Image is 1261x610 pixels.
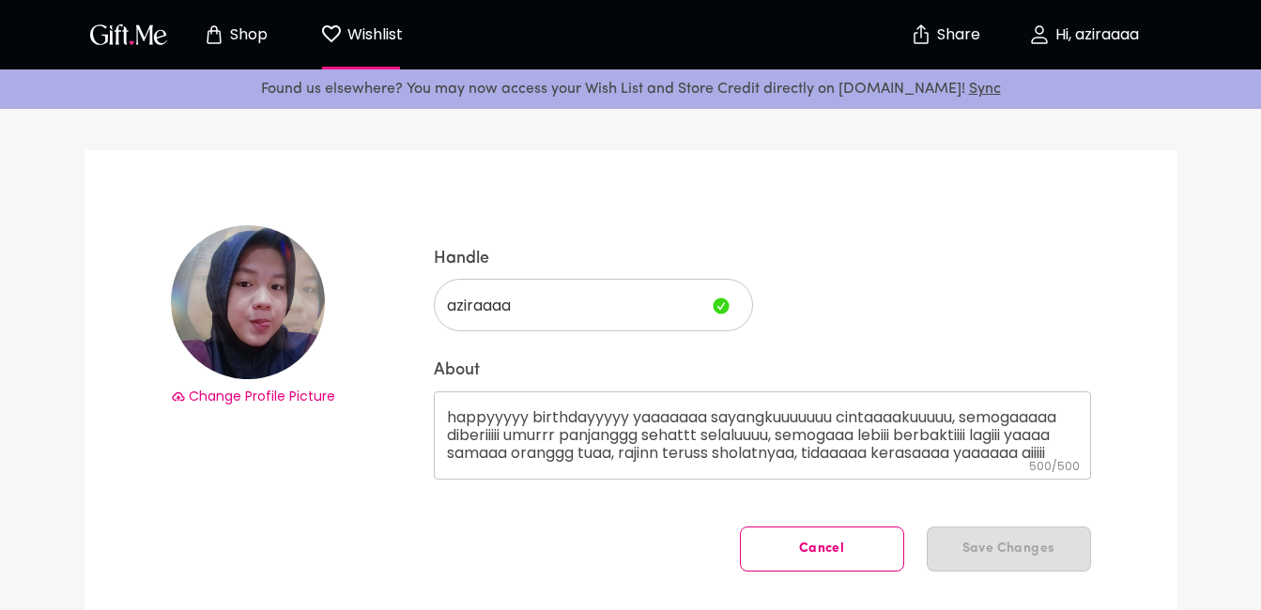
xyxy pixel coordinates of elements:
[310,5,413,65] button: Wishlist page
[990,5,1177,65] button: Hi, aziraaaa
[932,27,980,43] p: Share
[184,5,287,65] button: Store page
[15,77,1246,101] p: Found us elsewhere? You may now access your Wish List and Store Credit directly on [DOMAIN_NAME]!
[343,23,403,47] p: Wishlist
[1051,27,1139,43] p: Hi, aziraaaa
[189,387,335,405] span: Change Profile Picture
[171,225,325,379] img: Avatar
[434,248,1091,270] label: Handle
[910,23,932,46] img: secure
[434,359,1091,382] label: About
[913,2,978,68] button: Share
[740,526,904,572] button: Cancel
[1029,458,1080,474] span: 500 / 500
[225,27,268,43] p: Shop
[969,82,1001,97] a: Sync
[447,408,1078,462] textarea: happyyyyy birthdayyyyy yaaaaaaa sayangkuuuuuuu cintaaaakuuuuu, semogaaaaa diberiiiii umurrr panja...
[85,23,173,46] button: GiftMe Logo
[434,279,705,331] input: Handle
[86,21,171,48] img: GiftMe Logo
